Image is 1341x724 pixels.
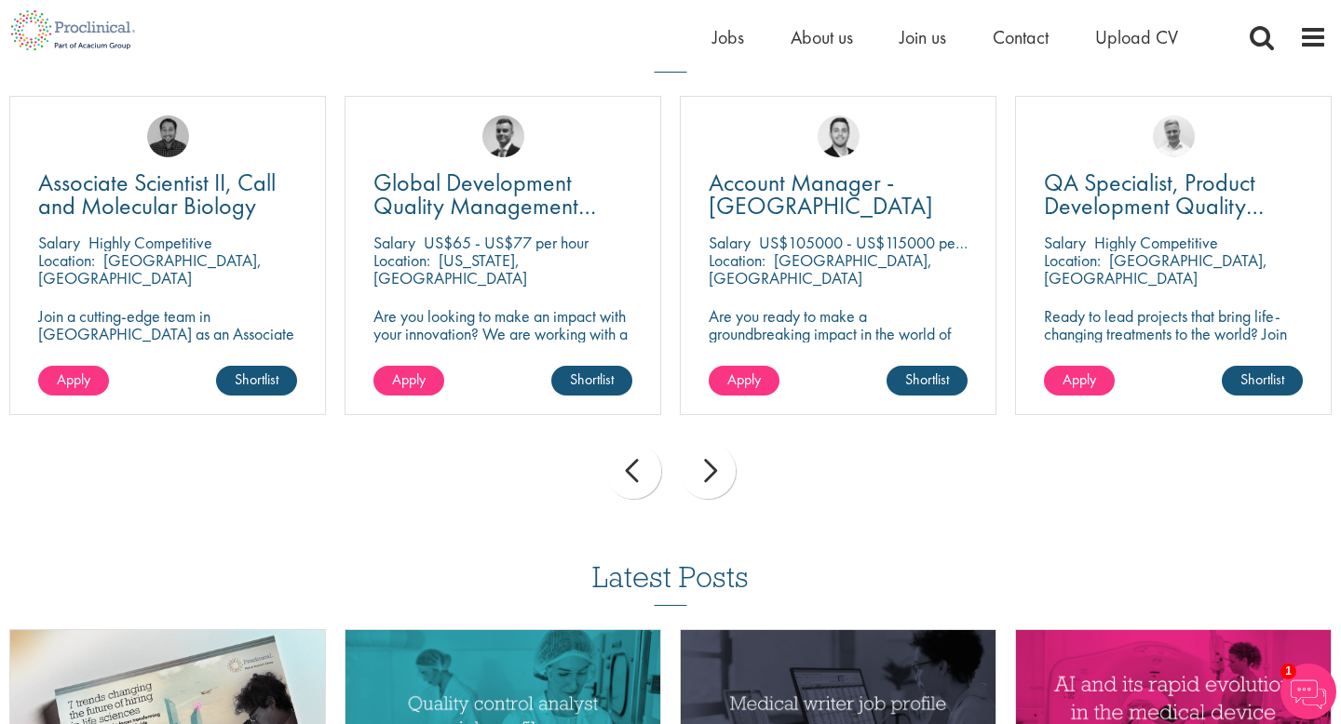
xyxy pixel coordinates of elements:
a: About us [791,25,853,49]
span: Location: [1044,249,1101,271]
a: Apply [373,366,444,396]
span: Salary [1044,232,1086,253]
span: Associate Scientist II, Call and Molecular Biology [38,167,276,221]
img: Parker Jensen [818,115,860,157]
a: Apply [709,366,779,396]
p: Join a cutting-edge team in [GEOGRAPHIC_DATA] as an Associate Scientist II and help shape the fut... [38,307,297,396]
p: [GEOGRAPHIC_DATA], [GEOGRAPHIC_DATA] [709,249,932,288]
a: Contact [993,25,1049,49]
img: Alex Bill [482,115,524,157]
span: Global Development Quality Management (GCP) [373,167,596,245]
span: Apply [392,369,426,389]
p: US$105000 - US$115000 per annum [759,232,1006,253]
p: Are you looking to make an impact with your innovation? We are working with a well-established ph... [373,307,632,396]
span: Location: [373,249,430,271]
span: Apply [727,369,761,389]
span: Apply [57,369,90,389]
a: Upload CV [1095,25,1178,49]
div: prev [605,443,661,499]
span: Salary [38,232,80,253]
img: Joshua Bye [1153,115,1195,157]
div: next [680,443,736,499]
a: Shortlist [216,366,297,396]
span: Account Manager - [GEOGRAPHIC_DATA] [709,167,933,221]
span: Location: [38,249,95,271]
a: Join us [900,25,946,49]
p: Are you ready to make a groundbreaking impact in the world of biotechnology? Join a growing compa... [709,307,968,396]
img: Chatbot [1280,664,1336,719]
a: Shortlist [551,366,632,396]
a: Apply [1044,366,1115,396]
p: Ready to lead projects that bring life-changing treatments to the world? Join our client at the f... [1044,307,1303,396]
a: Account Manager - [GEOGRAPHIC_DATA] [709,171,968,218]
h3: Latest Posts [592,561,749,606]
p: [US_STATE], [GEOGRAPHIC_DATA] [373,249,527,288]
a: Shortlist [887,366,968,396]
a: Shortlist [1222,366,1303,396]
p: US$65 - US$77 per hour [424,232,589,253]
span: Salary [709,232,751,253]
a: Apply [38,366,109,396]
a: Global Development Quality Management (GCP) [373,171,632,218]
a: QA Specialist, Product Development Quality (PDQ) [1044,171,1303,218]
span: 1 [1280,664,1296,679]
img: Mike Raletz [147,115,189,157]
p: [GEOGRAPHIC_DATA], [GEOGRAPHIC_DATA] [38,249,262,288]
a: Jobs [712,25,744,49]
span: Apply [1063,369,1096,389]
span: Salary [373,232,415,253]
p: Highly Competitive [1094,232,1218,253]
span: QA Specialist, Product Development Quality (PDQ) [1044,167,1264,245]
a: Associate Scientist II, Call and Molecular Biology [38,171,297,218]
p: [GEOGRAPHIC_DATA], [GEOGRAPHIC_DATA] [1044,249,1267,288]
p: Highly Competitive [88,232,212,253]
span: Location: [709,249,765,271]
